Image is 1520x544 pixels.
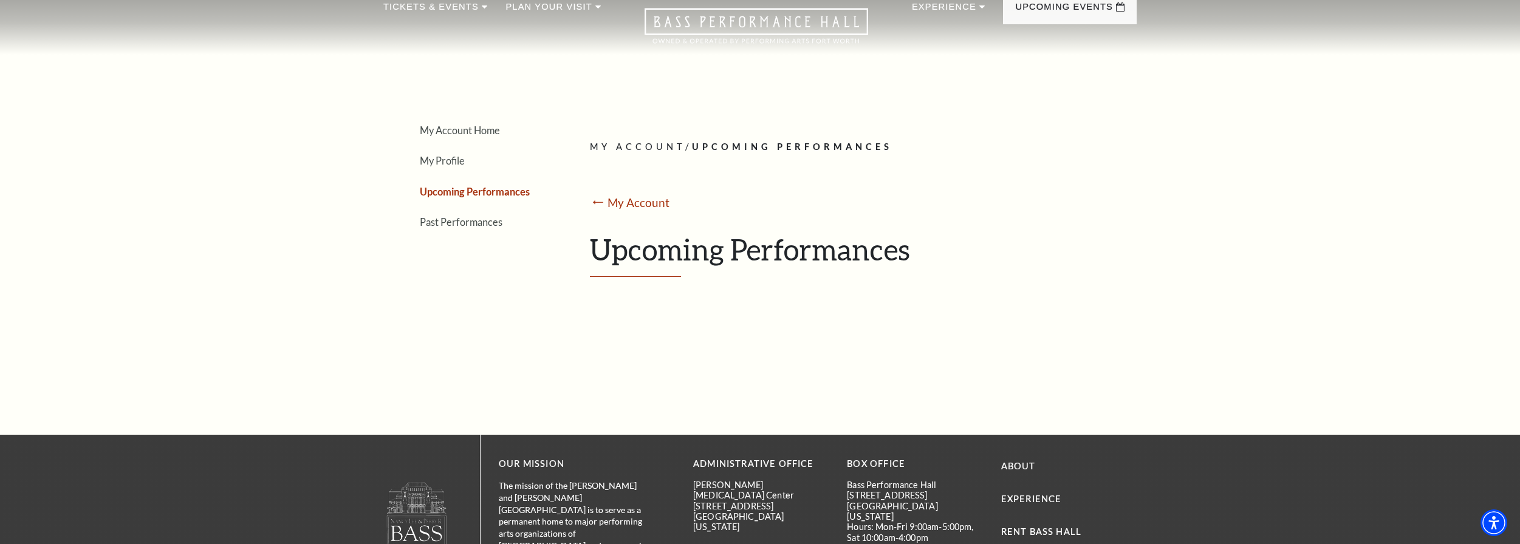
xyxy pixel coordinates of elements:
a: Open this option [601,8,912,55]
p: Administrative Office [693,457,829,472]
p: [PERSON_NAME][MEDICAL_DATA] Center [693,480,829,501]
a: Upcoming Performances [420,186,530,197]
span: Upcoming Performances [692,141,892,152]
h1: Upcoming Performances [590,232,1128,277]
p: [GEOGRAPHIC_DATA][US_STATE] [693,511,829,532]
p: [STREET_ADDRESS] [847,490,982,500]
p: [STREET_ADDRESS] [693,501,829,511]
p: [GEOGRAPHIC_DATA][US_STATE] [847,501,982,522]
p: OUR MISSION [499,457,651,472]
mark: ⭠ [590,194,606,212]
a: My Account Home [420,124,500,136]
p: Bass Performance Hall [847,480,982,490]
a: My Account [608,195,669,209]
a: Past Performances [420,216,502,228]
div: Accessibility Menu [1481,509,1507,536]
a: About [1001,461,1036,471]
a: Experience [1001,494,1062,504]
span: My Account [590,141,685,152]
p: Hours: Mon-Fri 9:00am-5:00pm, Sat 10:00am-4:00pm [847,522,982,543]
a: Rent Bass Hall [1001,526,1081,537]
a: My Profile [420,155,465,166]
p: BOX OFFICE [847,457,982,472]
p: / [590,140,1128,155]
